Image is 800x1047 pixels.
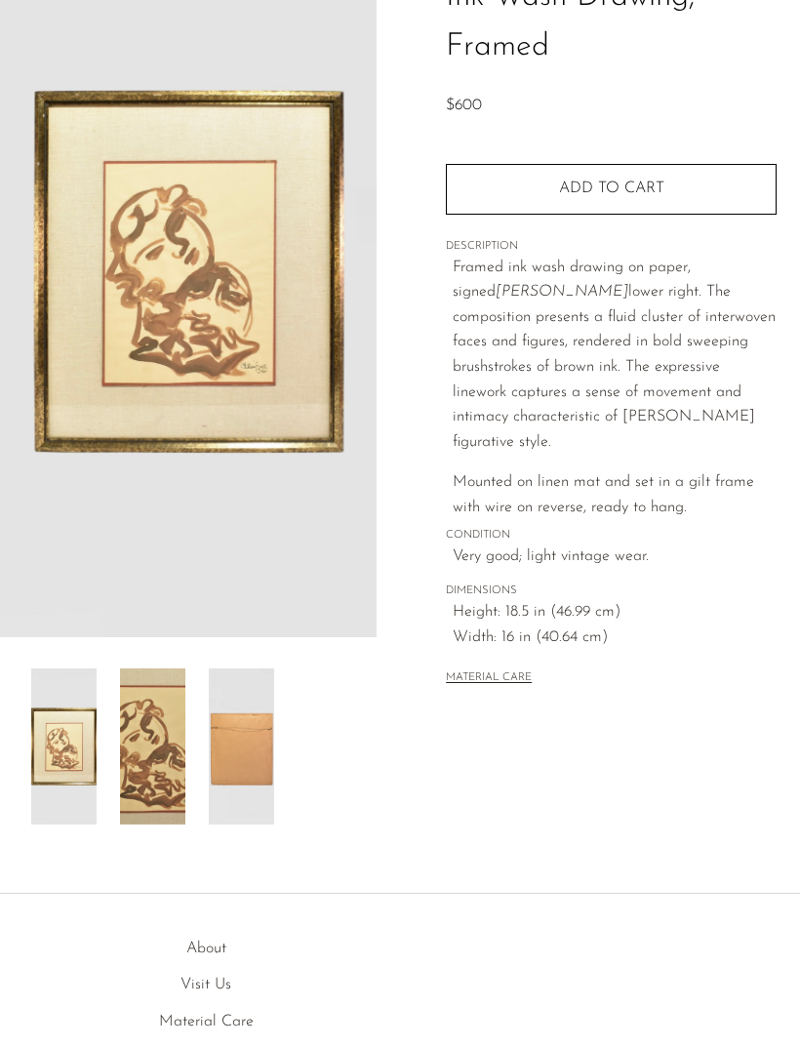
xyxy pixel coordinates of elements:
[453,470,777,520] p: Mounted on linen mat and set in a gilt frame with wire on reverse, ready to hang.
[31,668,97,825] img: Ink Wash Drawing, Framed
[559,181,664,196] span: Add to cart
[186,941,226,956] a: About
[446,583,777,600] span: DIMENSIONS
[446,98,482,113] span: $600
[496,284,628,300] em: [PERSON_NAME]
[120,668,185,825] img: Ink Wash Drawing, Framed
[446,527,777,544] span: CONDITION
[453,600,777,625] span: Height: 18.5 in (46.99 cm)
[453,544,777,570] span: Very good; light vintage wear.
[159,1014,254,1029] a: Material Care
[209,668,274,825] img: Ink Wash Drawing, Framed
[180,977,231,992] a: Visit Us
[453,625,777,651] span: Width: 16 in (40.64 cm)
[446,164,777,215] button: Add to cart
[453,256,777,456] p: Framed ink wash drawing on paper, signed lower right. The composition presents a fluid cluster of...
[446,238,777,256] span: DESCRIPTION
[446,671,532,686] button: MATERIAL CARE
